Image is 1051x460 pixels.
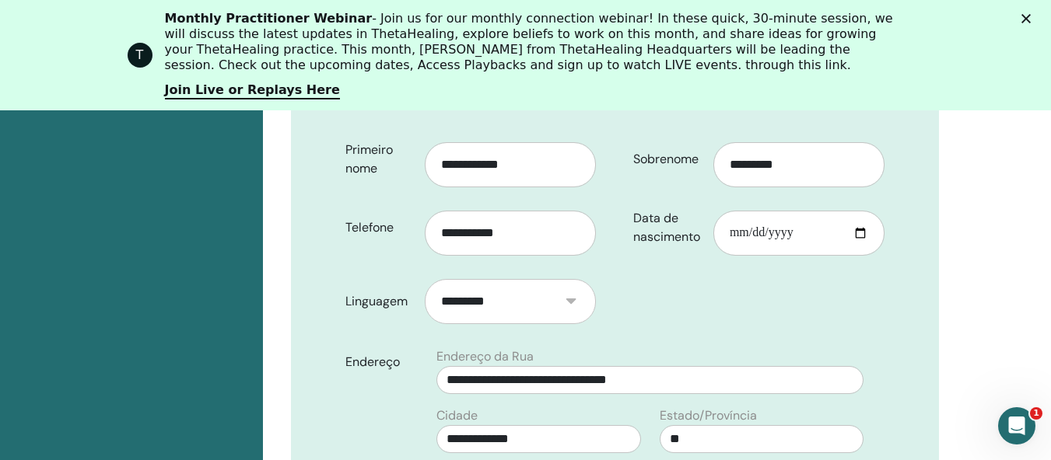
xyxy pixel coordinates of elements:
iframe: Intercom live chat [998,407,1035,444]
label: Sobrenome [622,145,713,174]
label: Endereço [334,347,428,377]
label: Data de nascimento [622,204,713,252]
div: Fechar [1021,14,1037,23]
label: Endereço da Rua [436,347,534,366]
label: Estado/Província [660,406,757,425]
label: Telefone [334,213,426,242]
b: Monthly Practitioner Webinar [165,11,373,26]
b: Portuguese [358,91,445,111]
a: Join Live or Replays Here [165,82,340,99]
span: 1 [1030,407,1042,420]
label: Cidade [436,406,478,425]
div: - Join us for our monthly connection webinar! In these quick, 30-minute session, we will discuss ... [165,11,899,73]
div: Profile image for ThetaHealing [128,43,152,68]
label: Primeiro nome [334,135,426,183]
label: Linguagem [334,287,426,316]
